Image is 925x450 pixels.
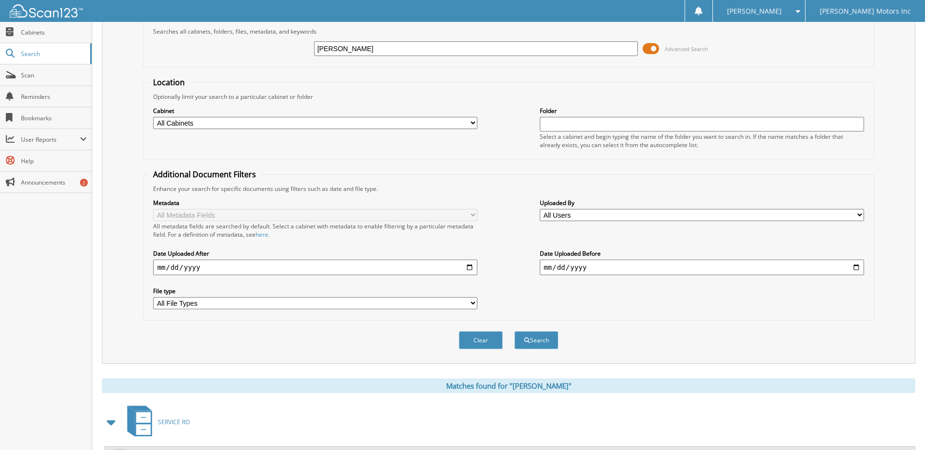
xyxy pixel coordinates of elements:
a: here [256,230,268,239]
div: Optionally limit your search to a particular cabinet or folder [148,93,868,101]
div: Matches found for "[PERSON_NAME]" [102,378,915,393]
span: Help [21,157,87,165]
span: Search [21,50,85,58]
a: SERVICE RO [121,403,190,441]
input: end [540,260,864,275]
span: Reminders [21,93,87,101]
span: Cabinets [21,28,87,37]
span: Bookmarks [21,114,87,122]
label: Date Uploaded Before [540,249,864,258]
label: Cabinet [153,107,477,115]
legend: Additional Document Filters [148,169,261,180]
span: Advanced Search [665,45,708,53]
div: All metadata fields are searched by default. Select a cabinet with metadata to enable filtering b... [153,222,477,239]
img: scan123-logo-white.svg [10,4,83,18]
span: Scan [21,71,87,79]
button: Search [514,331,558,349]
legend: Location [148,77,190,88]
label: Metadata [153,199,477,207]
input: start [153,260,477,275]
label: Folder [540,107,864,115]
label: File type [153,287,477,295]
span: Announcements [21,178,87,187]
button: Clear [459,331,503,349]
div: Searches all cabinets, folders, files, metadata, and keywords [148,27,868,36]
span: [PERSON_NAME] Motors Inc [820,8,911,14]
label: Uploaded By [540,199,864,207]
span: [PERSON_NAME] [727,8,782,14]
label: Date Uploaded After [153,249,477,258]
div: Enhance your search for specific documents using filters such as date and file type. [148,185,868,193]
span: User Reports [21,135,80,144]
div: 2 [80,179,88,187]
div: Select a cabinet and begin typing the name of the folder you want to search in. If the name match... [540,132,864,149]
span: SERVICE RO [158,418,190,426]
